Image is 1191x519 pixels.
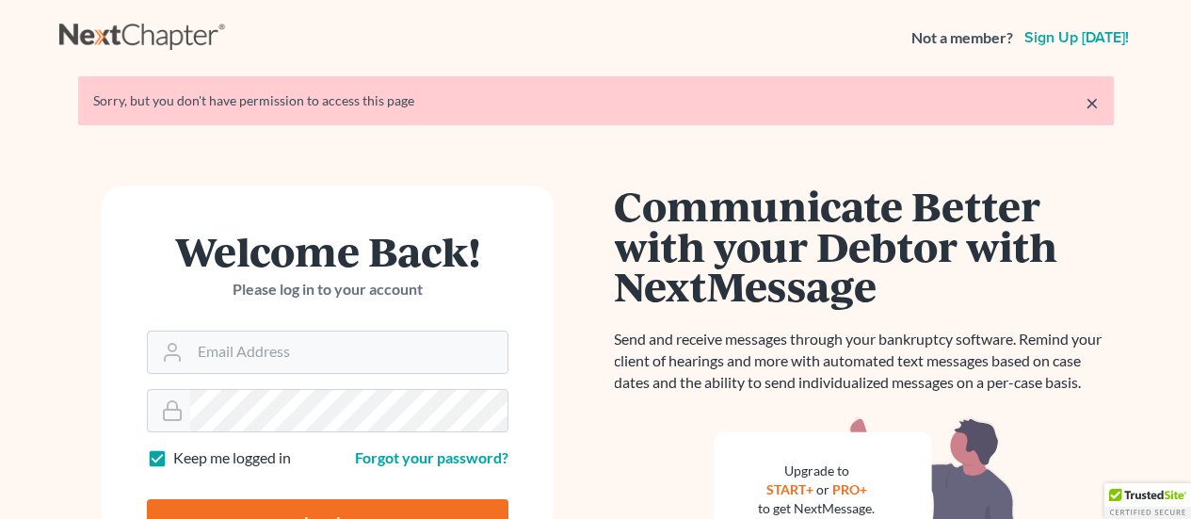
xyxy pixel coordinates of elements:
[147,231,508,271] h1: Welcome Back!
[766,481,813,497] a: START+
[615,329,1114,394] p: Send and receive messages through your bankruptcy software. Remind your client of hearings and mo...
[355,448,508,466] a: Forgot your password?
[759,462,876,480] div: Upgrade to
[147,279,508,300] p: Please log in to your account
[1086,91,1099,114] a: ×
[1104,483,1191,519] div: TrustedSite Certified
[190,332,507,373] input: Email Address
[832,481,867,497] a: PRO+
[1021,30,1133,45] a: Sign up [DATE]!
[173,447,291,469] label: Keep me logged in
[93,91,1099,110] div: Sorry, but you don't have permission to access this page
[759,499,876,518] div: to get NextMessage.
[615,186,1114,306] h1: Communicate Better with your Debtor with NextMessage
[911,27,1013,49] strong: Not a member?
[816,481,829,497] span: or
